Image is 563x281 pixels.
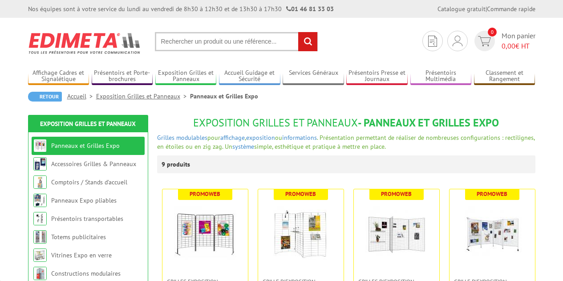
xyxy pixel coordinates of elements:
strong: 01 46 81 33 03 [286,5,334,13]
span: Mon panier [502,31,535,51]
span: € HT [502,41,535,51]
span: 0,00 [502,41,515,50]
p: 9 produits [162,155,195,173]
a: Présentoirs transportables [51,215,123,223]
a: Totems publicitaires [51,233,106,241]
a: Retour [28,92,62,102]
img: devis rapide [478,36,491,46]
a: Classement et Rangement [474,69,535,84]
img: Grille d'exposition métallique blanche H 200 x L 100 cm [461,203,523,265]
img: Constructions modulaires [33,267,47,280]
a: Exposition Grilles et Panneaux [40,120,136,128]
a: système [232,143,254,151]
a: Comptoirs / Stands d'accueil [51,178,127,186]
img: Grilles Exposition Economiques Noires H 200 x L 100 cm [174,203,236,265]
img: Comptoirs / Stands d'accueil [33,175,47,189]
img: Panneaux et Grilles Expo [33,139,47,152]
div: Nos équipes sont à votre service du lundi au vendredi de 8h30 à 12h30 et de 13h30 à 17h30 [28,4,334,13]
a: Commande rapide [487,5,535,13]
h1: - Panneaux et Grilles Expo [157,117,535,129]
input: Rechercher un produit ou une référence... [155,32,318,51]
a: Présentoirs et Porte-brochures [92,69,153,84]
a: modulables [176,134,207,142]
a: devis rapide 0 Mon panier 0,00€ HT [472,31,535,51]
li: Panneaux et Grilles Expo [190,92,258,101]
a: exposition [246,134,275,142]
a: Grilles [157,134,174,142]
a: Catalogue gratuit [437,5,486,13]
b: Promoweb [381,190,412,198]
a: Présentoirs Presse et Journaux [346,69,408,84]
a: informations [282,134,317,142]
img: Grille d'exposition métallique Zinguée H 200 x L 100 cm [270,203,332,265]
a: Vitrines Expo en verre [51,251,112,259]
img: devis rapide [453,36,462,46]
img: Edimeta [28,27,142,60]
a: Affichage Cadres et Signalétique [28,69,89,84]
a: Services Généraux [283,69,344,84]
img: Grilles d'exposition robustes métalliques - gris alu - 3 largeurs 70-100-120 cm [365,203,428,265]
img: Vitrines Expo en verre [33,248,47,262]
a: Accueil Guidage et Sécurité [219,69,280,84]
img: devis rapide [428,36,437,47]
img: Panneaux Expo pliables [33,194,47,207]
span: Exposition Grilles et Panneaux [193,116,358,130]
img: Présentoirs transportables [33,212,47,225]
a: Panneaux et Grilles Expo [51,142,120,150]
a: Accueil [67,92,96,100]
span: pour , ou . Présentation permettant de réaliser de nombreuses configurations : rectilignes, en ét... [157,134,535,151]
b: Promoweb [285,190,316,198]
a: Exposition Grilles et Panneaux [96,92,190,100]
a: Panneaux Expo pliables [51,196,117,204]
b: Promoweb [190,190,220,198]
img: Accessoires Grilles & Panneaux [33,157,47,171]
a: Présentoirs Multimédia [410,69,472,84]
div: | [437,4,535,13]
a: Constructions modulaires [51,269,121,277]
a: Exposition Grilles et Panneaux [155,69,217,84]
a: affichage [220,134,245,142]
b: Promoweb [477,190,507,198]
input: rechercher [298,32,317,51]
img: Totems publicitaires [33,230,47,244]
span: 0 [488,28,497,37]
a: Accessoires Grilles & Panneaux [51,160,136,168]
